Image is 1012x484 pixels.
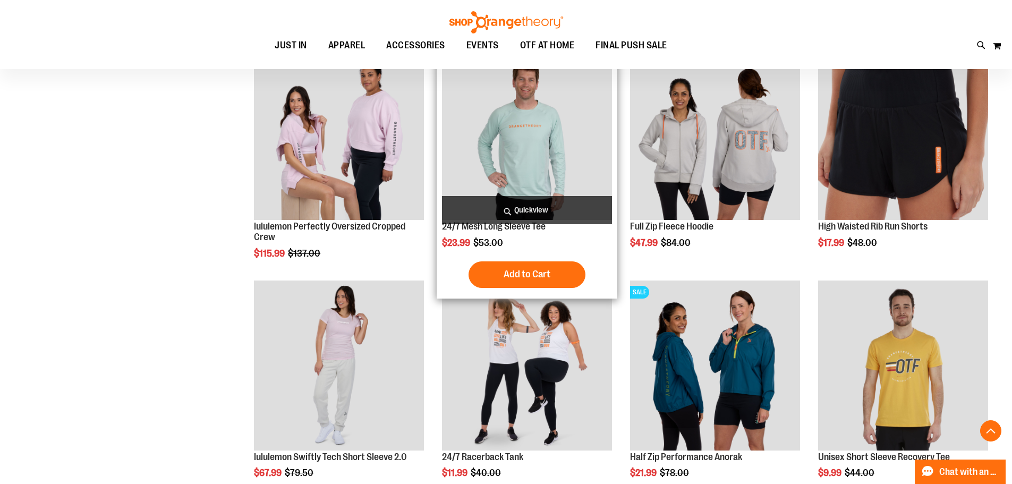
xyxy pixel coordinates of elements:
[818,237,846,248] span: $17.99
[509,33,585,58] a: OTF AT HOME
[469,261,585,288] button: Add to Cart
[275,33,307,57] span: JUST IN
[630,50,800,222] a: Main Image of 1457091SALE
[318,33,376,58] a: APPAREL
[456,33,509,58] a: EVENTS
[442,468,469,478] span: $11.99
[442,50,612,220] img: Main Image of 1457095
[630,286,649,299] span: SALE
[254,452,407,462] a: lululemon Swiftly Tech Short Sleeve 2.0
[980,420,1001,441] button: Back To Top
[448,11,565,33] img: Shop Orangetheory
[818,281,988,451] img: Product image for Unisex Short Sleeve Recovery Tee
[264,33,318,58] a: JUST IN
[818,50,988,220] img: High Waisted Rib Run Shorts
[442,221,546,232] a: 24/7 Mesh Long Sleeve Tee
[818,452,950,462] a: Unisex Short Sleeve Recovery Tee
[818,50,988,222] a: High Waisted Rib Run Shorts
[845,468,876,478] span: $44.00
[471,468,503,478] span: $40.00
[630,281,800,451] img: Half Zip Performance Anorak
[254,50,424,220] img: lululemon Perfectly Oversized Cropped Crew
[661,237,692,248] span: $84.00
[939,467,999,477] span: Chat with an Expert
[466,33,499,57] span: EVENTS
[625,45,805,275] div: product
[442,196,612,224] a: Quickview
[504,268,550,280] span: Add to Cart
[520,33,575,57] span: OTF AT HOME
[254,221,405,242] a: lululemon Perfectly Oversized Cropped Crew
[818,281,988,452] a: Product image for Unisex Short Sleeve Recovery Tee
[254,468,283,478] span: $67.99
[630,452,742,462] a: Half Zip Performance Anorak
[254,281,424,451] img: lululemon Swiftly Tech Short Sleeve 2.0
[386,33,445,57] span: ACCESSORIES
[328,33,365,57] span: APPAREL
[249,45,429,285] div: product
[437,45,617,299] div: product
[442,281,612,451] img: 24/7 Racerback Tank
[818,468,843,478] span: $9.99
[254,281,424,452] a: lululemon Swiftly Tech Short Sleeve 2.0
[847,237,879,248] span: $48.00
[813,45,993,275] div: product
[285,468,315,478] span: $79.50
[630,237,659,248] span: $47.99
[254,248,286,259] span: $115.99
[442,452,523,462] a: 24/7 Racerback Tank
[442,237,472,248] span: $23.99
[288,248,322,259] span: $137.00
[915,460,1006,484] button: Chat with an Expert
[473,237,505,248] span: $53.00
[442,281,612,452] a: 24/7 Racerback TankSALE
[630,50,800,220] img: Main Image of 1457091
[596,33,667,57] span: FINAL PUSH SALE
[585,33,678,57] a: FINAL PUSH SALE
[818,221,928,232] a: High Waisted Rib Run Shorts
[630,281,800,452] a: Half Zip Performance AnorakSALE
[660,468,691,478] span: $78.00
[630,221,713,232] a: Full Zip Fleece Hoodie
[630,468,658,478] span: $21.99
[254,50,424,222] a: lululemon Perfectly Oversized Cropped CrewSALE
[442,50,612,222] a: Main Image of 1457095SALE
[376,33,456,58] a: ACCESSORIES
